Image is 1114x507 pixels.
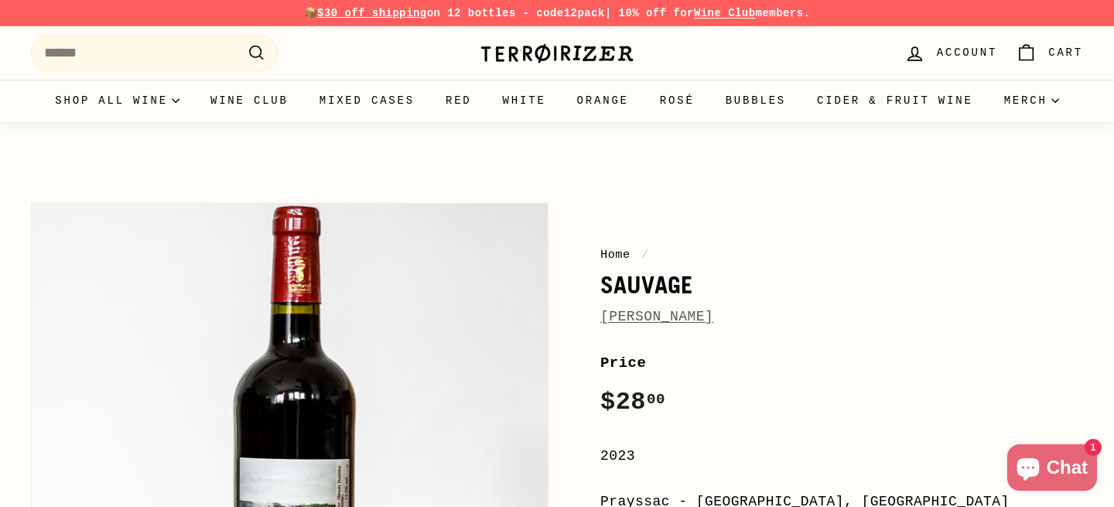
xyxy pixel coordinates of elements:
a: Bubbles [710,80,801,122]
p: 📦 on 12 bottles - code | 10% off for members. [31,5,1083,22]
a: Orange [562,80,644,122]
nav: breadcrumbs [600,245,1083,264]
a: White [487,80,562,122]
a: Wine Club [694,7,756,19]
inbox-online-store-chat: Shopify online store chat [1003,444,1102,495]
a: Home [600,248,630,262]
summary: Shop all wine [39,80,195,122]
span: / [637,248,653,262]
sup: 00 [647,391,665,408]
div: 2023 [600,445,1083,468]
a: Mixed Cases [304,80,430,122]
span: Cart [1048,44,1083,61]
span: Account [937,44,997,61]
label: Price [600,351,1083,375]
span: $28 [600,388,665,416]
h1: Sauvage [600,272,1083,298]
a: Cider & Fruit Wine [801,80,989,122]
a: [PERSON_NAME] [600,309,713,324]
span: $30 off shipping [317,7,427,19]
a: Cart [1006,30,1092,76]
strong: 12pack [564,7,605,19]
a: Rosé [644,80,710,122]
summary: Merch [989,80,1075,122]
a: Red [430,80,487,122]
a: Wine Club [195,80,304,122]
a: Account [895,30,1006,76]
